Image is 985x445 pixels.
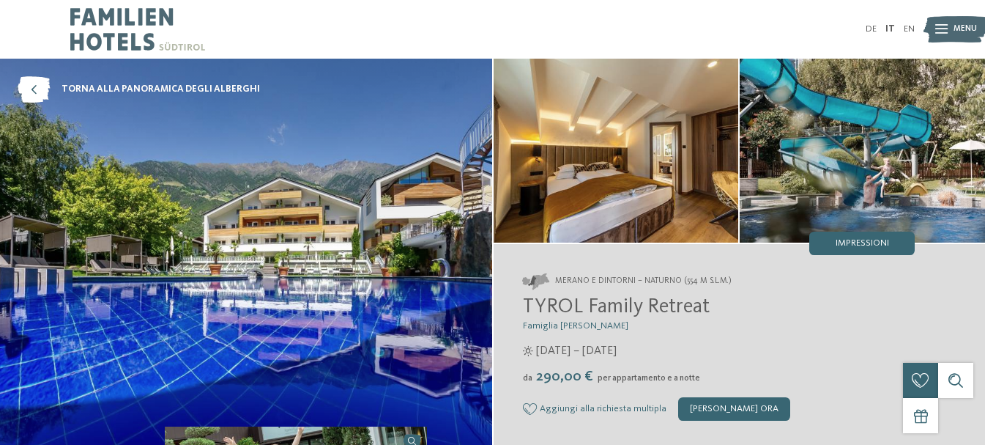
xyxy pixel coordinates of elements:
[678,397,790,421] div: [PERSON_NAME] ora
[523,346,533,356] i: Orari d'apertura estate
[954,23,977,35] span: Menu
[536,343,617,359] span: [DATE] – [DATE]
[18,76,260,103] a: torna alla panoramica degli alberghi
[904,24,915,34] a: EN
[598,374,700,383] span: per appartamento e a notte
[555,276,732,287] span: Merano e dintorni – Naturno (554 m s.l.m.)
[540,404,666,414] span: Aggiungi alla richiesta multipla
[523,374,532,383] span: da
[836,239,889,249] span: Impressioni
[523,321,628,331] span: Famiglia [PERSON_NAME]
[885,24,895,34] a: IT
[534,369,596,384] span: 290,00 €
[523,297,710,317] span: TYROL Family Retreat
[866,24,877,34] a: DE
[494,59,739,243] img: Un family hotel a Naturno di gran classe
[740,59,985,243] img: Un family hotel a Naturno di gran classe
[62,83,260,96] span: torna alla panoramica degli alberghi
